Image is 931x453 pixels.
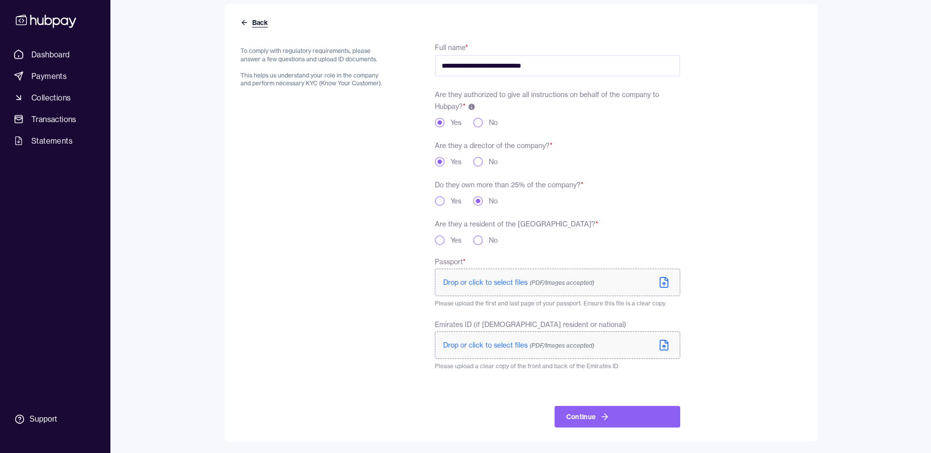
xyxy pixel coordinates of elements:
span: Please upload the first and last page of your passport. Ensure this file is a clear copy [435,300,665,307]
span: Payments [31,70,67,82]
button: Back [240,18,270,27]
a: Statements [10,132,101,150]
span: (PDF/Images accepted) [530,279,594,286]
label: No [489,118,498,127]
label: Do they own more than 25% of the company? [435,180,584,189]
label: Are they a resident of the [GEOGRAPHIC_DATA]? [435,220,598,228]
label: Full name [435,43,468,52]
a: Transactions [10,110,101,128]
label: No [489,157,498,167]
label: Yes [451,118,461,127]
span: Passport [435,257,466,267]
label: Yes [451,196,461,206]
a: Collections [10,89,101,106]
label: No [489,196,498,206]
label: Yes [451,157,461,167]
span: Please upload a clear copy of the front and back of the Emirates ID [435,362,618,370]
span: (PDF/Images accepted) [530,342,594,349]
span: Statements [31,135,73,147]
label: No [489,235,498,245]
label: Are they a director of the company? [435,141,553,150]
div: Support [29,414,57,425]
span: Emirates ID (if [DEMOGRAPHIC_DATA] resident or national) [435,320,626,329]
span: Collections [31,92,71,103]
a: Dashboard [10,46,101,63]
button: Continue [555,406,680,428]
span: Transactions [31,113,77,125]
label: Yes [451,235,461,245]
a: Payments [10,67,101,85]
p: To comply with regulatory requirements, please answer a few questions and upload ID documents. Th... [240,47,388,88]
span: Drop or click to select files [443,278,594,287]
a: Support [10,409,101,429]
span: Are they authorized to give all instructions on behalf of the company to Hubpay? [435,90,659,111]
span: Dashboard [31,49,70,60]
span: Drop or click to select files [443,341,594,350]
